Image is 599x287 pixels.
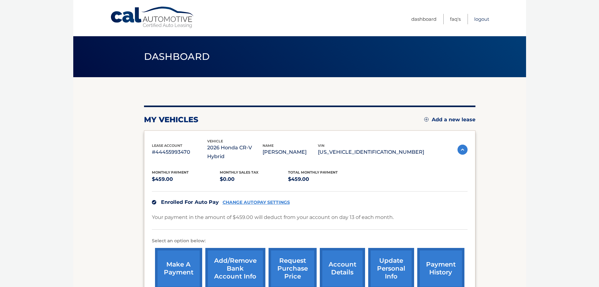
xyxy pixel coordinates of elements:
p: #44455993470 [152,148,207,157]
span: Dashboard [144,51,210,62]
p: Your payment in the amount of $459.00 will deduct from your account on day 13 of each month. [152,213,394,222]
p: $459.00 [152,175,220,184]
span: Enrolled For Auto Pay [161,199,219,205]
span: lease account [152,143,182,148]
a: FAQ's [450,14,461,24]
span: Total Monthly Payment [288,170,338,175]
p: $459.00 [288,175,356,184]
p: [US_VEHICLE_IDENTIFICATION_NUMBER] [318,148,424,157]
a: Dashboard [411,14,436,24]
span: Monthly Payment [152,170,189,175]
span: vehicle [207,139,223,143]
span: name [263,143,274,148]
a: Cal Automotive [110,6,195,29]
p: [PERSON_NAME] [263,148,318,157]
img: accordion-active.svg [458,145,468,155]
a: Logout [474,14,489,24]
img: add.svg [424,117,429,122]
h2: my vehicles [144,115,198,124]
span: Monthly sales Tax [220,170,258,175]
a: Add a new lease [424,117,475,123]
span: vin [318,143,324,148]
p: $0.00 [220,175,288,184]
a: CHANGE AUTOPAY SETTINGS [223,200,290,205]
p: Select an option below: [152,237,468,245]
p: 2026 Honda CR-V Hybrid [207,143,263,161]
img: check.svg [152,200,156,204]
